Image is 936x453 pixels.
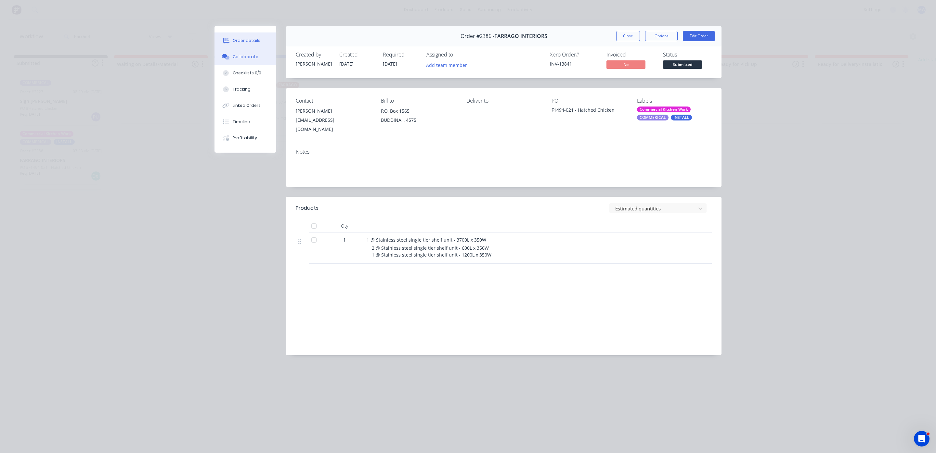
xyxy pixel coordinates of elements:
[552,107,626,116] div: F1494-021 - Hatched Chicken
[494,33,547,39] span: FARRAGO INTERIORS
[637,98,712,104] div: Labels
[683,31,715,41] button: Edit Order
[461,33,494,39] span: Order #2386 -
[325,220,364,233] div: Qty
[339,61,354,67] span: [DATE]
[426,60,471,69] button: Add team member
[663,60,702,70] button: Submitted
[343,236,346,243] span: 1
[296,60,331,67] div: [PERSON_NAME]
[606,60,645,69] span: No
[296,107,370,116] div: [PERSON_NAME]
[233,54,258,60] div: Collaborate
[637,115,669,120] div: COMMERICAL
[663,52,712,58] div: Status
[214,97,276,114] button: Linked Orders
[233,103,261,108] div: Linked Orders
[233,135,257,141] div: Profitability
[381,98,456,104] div: Bill to
[214,65,276,81] button: Checklists 0/0
[372,245,491,258] span: 2 @ Stainless steel single tier shelf unit - 600L x 350W 1 @ Stainless steel single tier shelf un...
[214,81,276,97] button: Tracking
[466,98,541,104] div: Deliver to
[233,119,250,125] div: Timeline
[671,115,692,120] div: INSTALL
[663,60,702,69] span: Submitted
[383,61,397,67] span: [DATE]
[339,52,375,58] div: Created
[550,60,599,67] div: INV-13841
[296,52,331,58] div: Created by
[367,237,486,243] span: 1 @ Stainless steel single tier shelf unit - 3700L x 350W
[296,107,370,134] div: [PERSON_NAME][EMAIL_ADDRESS][DOMAIN_NAME]
[606,52,655,58] div: Invoiced
[383,52,419,58] div: Required
[381,116,456,125] div: BUDDINA, , 4575
[550,52,599,58] div: Xero Order #
[296,149,712,155] div: Notes
[552,98,626,104] div: PO
[381,107,456,127] div: P.O. Box 1565BUDDINA, , 4575
[214,130,276,146] button: Profitability
[233,86,251,92] div: Tracking
[914,431,929,447] iframe: Intercom live chat
[616,31,640,41] button: Close
[645,31,678,41] button: Options
[233,38,260,44] div: Order details
[381,107,456,116] div: P.O. Box 1565
[426,52,491,58] div: Assigned to
[214,49,276,65] button: Collaborate
[296,98,370,104] div: Contact
[214,114,276,130] button: Timeline
[296,116,370,134] div: [EMAIL_ADDRESS][DOMAIN_NAME]
[214,32,276,49] button: Order details
[233,70,261,76] div: Checklists 0/0
[423,60,471,69] button: Add team member
[296,204,318,212] div: Products
[637,107,691,112] div: Commercial Kitchen Work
